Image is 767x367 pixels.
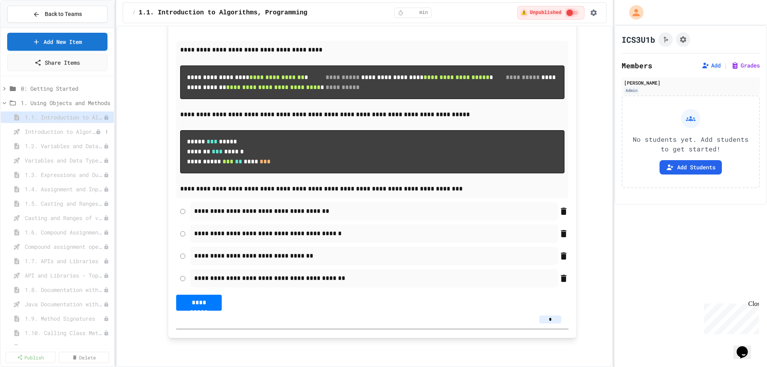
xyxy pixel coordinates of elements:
div: Unpublished [103,244,109,250]
span: Introduction to Algorithms, Programming, and Compilers [25,127,95,136]
span: Back to Teams [45,10,82,18]
div: Chat with us now!Close [3,3,55,51]
div: Unpublished [103,273,109,278]
button: Grades [731,61,760,69]
div: Unpublished [103,115,109,120]
span: 1.3. Expressions and Output [New] [25,171,103,179]
div: Unpublished [103,186,109,192]
a: Delete [59,352,109,363]
iframe: chat widget [733,335,759,359]
span: 1.2. Variables and Data Types [25,142,103,150]
div: Unpublished [103,158,109,163]
div: Unpublished [103,330,109,336]
a: Share Items [7,54,107,71]
button: Back to Teams [7,6,107,23]
span: 1.8. Documentation with Comments and Preconditions [25,286,103,294]
span: 1.6. Compound Assignment Operators [25,228,103,236]
span: 1.5. Casting and Ranges of Values [25,199,103,208]
div: Unpublished [103,201,109,206]
span: 1.7. APIs and Libraries [25,257,103,265]
iframe: chat widget [701,300,759,334]
div: My Account [621,3,646,22]
button: Click to see fork details [658,32,673,47]
div: Unpublished [103,316,109,321]
span: 1.4. Assignment and Input [25,185,103,193]
div: [PERSON_NAME] [624,79,757,86]
span: ⚠️ Unpublished [521,10,561,16]
div: Unpublished [103,230,109,235]
div: Unpublished [103,302,109,307]
div: ⚠️ Students cannot see this content! Click the toggle to publish it and make it visible to your c... [517,6,584,20]
button: More options [103,128,111,136]
div: Unpublished [103,172,109,178]
button: Assignment Settings [676,32,690,47]
div: Unpublished [95,129,101,135]
span: 1.1. Introduction to Algorithms, Programming, and Compilers [25,113,103,121]
button: Add [701,61,721,69]
div: Admin [624,87,639,94]
span: 1.9. Method Signatures [25,314,103,323]
div: Unpublished [103,287,109,293]
span: Variables and Data Types - Quiz [25,156,103,165]
div: Unpublished [103,143,109,149]
a: Publish [6,352,56,363]
span: / [133,10,135,16]
span: 1. Using Objects and Methods [21,99,111,107]
div: Unpublished [103,258,109,264]
span: 0: Getting Started [21,84,111,93]
span: API and Libraries - Topic 1.7 [25,271,103,280]
span: Compound assignment operators - Quiz [25,242,103,251]
h1: ICS3U1b [622,34,655,45]
span: Java Documentation with Comments - Topic 1.8 [25,300,103,308]
span: min [419,10,428,16]
span: Casting and Ranges of variables - Quiz [25,214,103,222]
p: No students yet. Add students to get started! [629,135,753,154]
span: 1.10. Calling Class Methods [25,329,103,337]
button: Add Students [660,160,722,175]
span: 1.1. Introduction to Algorithms, Programming, and Compilers [139,8,365,18]
span: 1.11. Using the Math Class [25,343,103,351]
h2: Members [622,60,652,71]
span: | [724,61,728,70]
a: Add New Item [7,33,107,51]
div: Unpublished [103,345,109,350]
div: Unpublished [103,215,109,221]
